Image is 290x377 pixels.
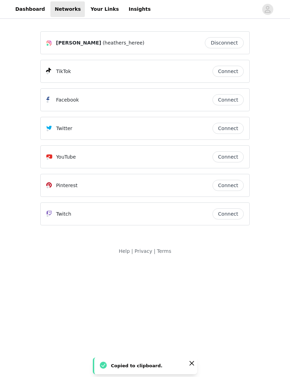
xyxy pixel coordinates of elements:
[212,66,244,77] button: Connect
[124,1,155,17] a: Insights
[212,208,244,219] button: Connect
[56,96,79,104] p: Facebook
[157,248,171,254] a: Terms
[187,359,196,367] button: Close
[56,182,78,189] p: Pinterest
[212,151,244,162] button: Connect
[46,40,52,46] img: Instagram Icon
[11,1,49,17] a: Dashboard
[56,68,71,75] p: TikTok
[86,1,123,17] a: Your Links
[212,94,244,105] button: Connect
[56,125,72,132] p: Twitter
[264,4,271,15] div: avatar
[135,248,152,254] a: Privacy
[50,1,85,17] a: Networks
[212,180,244,191] button: Connect
[119,248,130,254] a: Help
[56,210,71,218] p: Twitch
[154,248,155,254] span: |
[56,153,76,161] p: YouTube
[56,39,101,47] span: [PERSON_NAME]
[205,37,244,48] button: Disconnect
[212,123,244,134] button: Connect
[103,39,144,47] span: (heathers_heree)
[131,248,133,254] span: |
[111,362,183,370] div: Copied to clipboard.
